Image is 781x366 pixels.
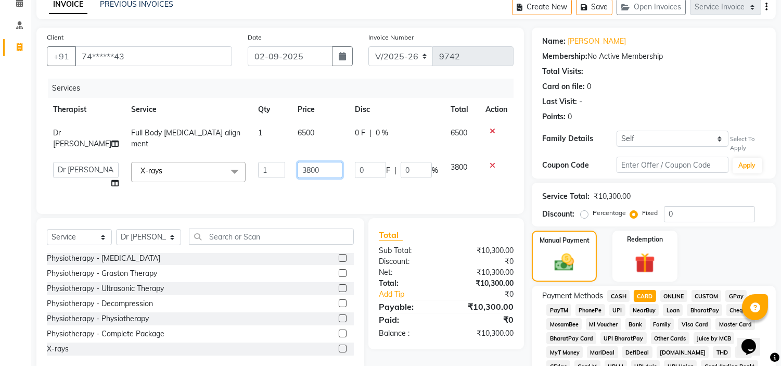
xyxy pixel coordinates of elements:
span: Payment Methods [542,291,603,301]
div: Discount: [542,209,574,220]
th: Total [444,98,479,121]
div: ₹10,300.00 [446,328,522,339]
label: Invoice Number [368,33,414,42]
div: Service Total: [542,191,590,202]
label: Date [248,33,262,42]
div: Sub Total: [371,245,446,256]
div: Physiotherapy - Graston Therapy [47,268,157,279]
div: ₹10,300.00 [446,245,522,256]
th: Therapist [47,98,125,121]
input: Search or Scan [189,229,354,245]
input: Search by Name/Mobile/Email/Code [75,46,232,66]
div: Payable: [371,300,446,313]
span: BharatPay Card [546,332,596,344]
div: - [579,96,582,107]
span: 0 % [376,128,388,138]
div: Net: [371,267,446,278]
input: Enter Offer / Coupon Code [617,157,728,173]
div: ₹10,300.00 [446,278,522,289]
label: Fixed [642,208,658,218]
div: Total Visits: [542,66,583,77]
span: | [394,165,396,176]
span: DefiDeal [622,346,652,358]
span: THD [713,346,731,358]
span: PhonePe [575,304,605,316]
th: Action [479,98,514,121]
span: % [432,165,438,176]
span: Visa Card [678,318,711,330]
span: Loan [663,304,683,316]
div: Discount: [371,256,446,267]
span: X-rays [140,166,162,175]
span: | [369,128,372,138]
span: 6500 [298,128,314,137]
th: Disc [349,98,444,121]
span: CASH [607,290,630,302]
div: No Active Membership [542,51,765,62]
span: Bank [625,318,646,330]
span: Cheque [726,304,753,316]
label: Percentage [593,208,626,218]
span: GPay [725,290,747,302]
div: Coupon Code [542,160,617,171]
div: Physiotherapy - Ultrasonic Therapy [47,283,164,294]
label: Redemption [627,235,663,244]
a: [PERSON_NAME] [568,36,626,47]
span: Other Cards [651,332,689,344]
span: MyT Money [546,346,583,358]
button: +91 [47,46,76,66]
div: ₹0 [459,289,522,300]
div: Physiotherapy - [MEDICAL_DATA] [47,253,160,264]
span: CUSTOM [692,290,722,302]
span: Master Card [715,318,755,330]
span: Dr [PERSON_NAME] [53,128,111,148]
span: UPI BharatPay [600,332,647,344]
div: Name: [542,36,566,47]
span: UPI [609,304,625,316]
div: Total: [371,278,446,289]
label: Manual Payment [540,236,590,245]
span: Family [650,318,674,330]
span: BharatPay [687,304,722,316]
iframe: chat widget [737,324,771,356]
img: _cash.svg [548,251,580,274]
span: MariDeal [587,346,618,358]
div: Physiotherapy - Decompression [47,298,153,309]
span: [DOMAIN_NAME] [657,346,709,358]
a: x [162,166,167,175]
span: 1 [258,128,262,137]
div: Services [48,79,521,98]
div: ₹0 [446,313,522,326]
div: Family Details [542,133,617,144]
div: Balance : [371,328,446,339]
span: 0 F [355,128,365,138]
div: ₹10,300.00 [594,191,631,202]
span: F [386,165,390,176]
div: ₹10,300.00 [446,267,522,278]
span: 3800 [451,162,467,172]
div: X-rays [47,344,69,355]
div: Physiotherapy - Complete Package [47,329,164,339]
div: Physiotherapy - Physiotherapy [47,313,149,324]
div: Points: [542,111,566,122]
span: MosamBee [546,318,582,330]
span: Total [379,230,403,241]
span: PayTM [546,304,571,316]
button: Apply [733,158,762,173]
span: NearBuy [630,304,659,316]
div: 0 [568,111,572,122]
div: 0 [587,81,591,92]
th: Price [291,98,349,121]
img: _gift.svg [629,250,661,276]
div: Select To Apply [731,135,765,153]
div: ₹0 [446,256,522,267]
div: Paid: [371,313,446,326]
th: Qty [252,98,291,121]
div: Last Visit: [542,96,577,107]
span: Full Body [MEDICAL_DATA] alignment [131,128,240,148]
span: TCL [735,346,752,358]
th: Service [125,98,252,121]
div: ₹10,300.00 [446,300,522,313]
a: Add Tip [371,289,459,300]
span: CARD [634,290,656,302]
